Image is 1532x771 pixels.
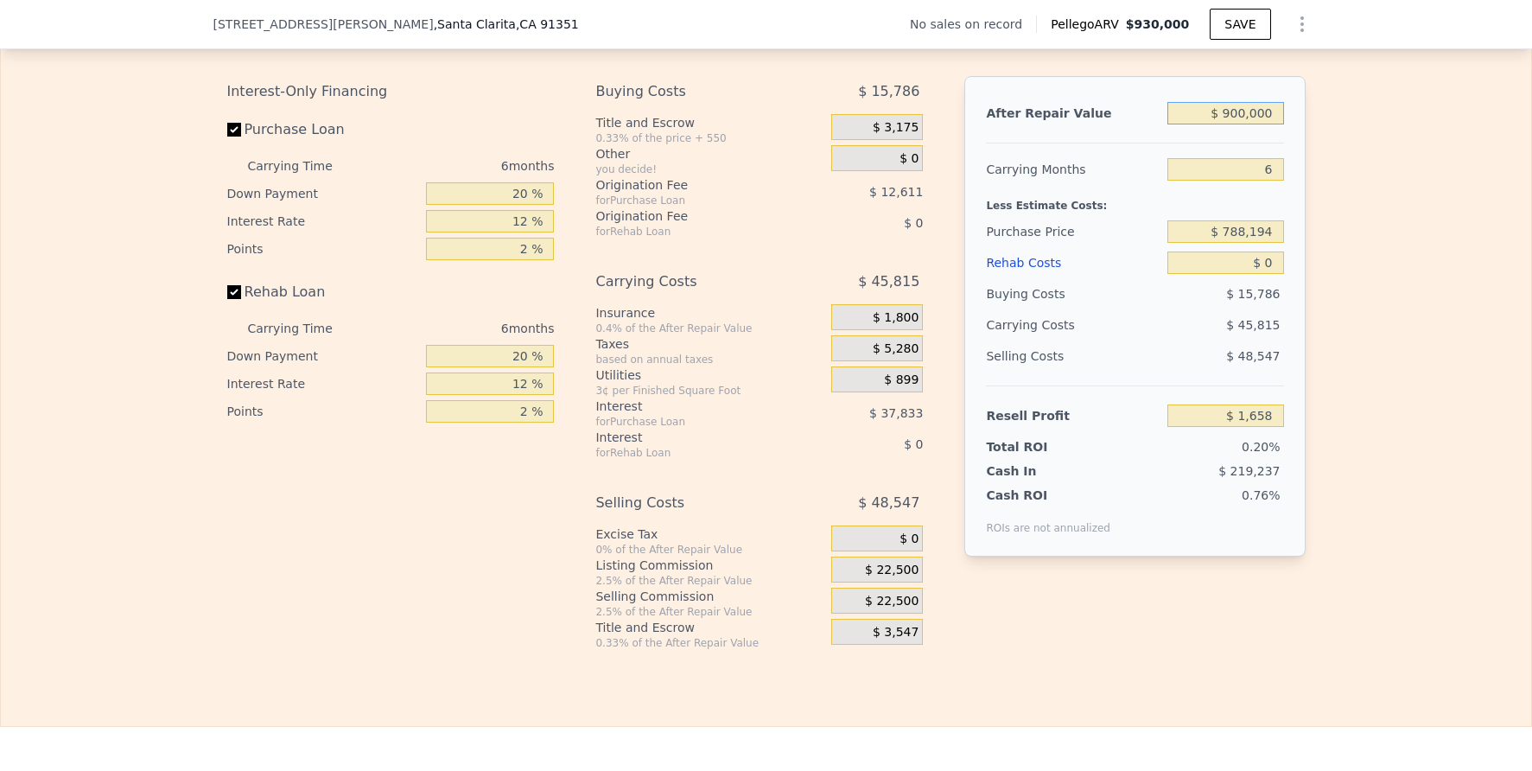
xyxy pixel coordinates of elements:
[899,151,919,167] span: $ 0
[1226,287,1280,301] span: $ 15,786
[227,76,555,107] div: Interest-Only Financing
[595,76,788,107] div: Buying Costs
[595,415,788,429] div: for Purchase Loan
[884,373,919,388] span: $ 899
[986,247,1160,278] div: Rehab Costs
[858,266,919,297] span: $ 45,815
[1226,349,1280,363] span: $ 48,547
[248,315,360,342] div: Carrying Time
[595,543,824,557] div: 0% of the After Repair Value
[595,207,788,225] div: Origination Fee
[367,315,555,342] div: 6 months
[595,335,824,353] div: Taxes
[986,438,1094,456] div: Total ROI
[1242,440,1280,454] span: 0.20%
[858,487,919,519] span: $ 48,547
[227,123,241,137] input: Purchase Loan
[986,462,1094,480] div: Cash In
[595,225,788,239] div: for Rehab Loan
[986,154,1160,185] div: Carrying Months
[869,185,923,199] span: $ 12,611
[1226,318,1280,332] span: $ 45,815
[595,487,788,519] div: Selling Costs
[986,278,1160,309] div: Buying Costs
[595,446,788,460] div: for Rehab Loan
[227,114,420,145] label: Purchase Loan
[595,266,788,297] div: Carrying Costs
[595,605,824,619] div: 2.5% of the After Repair Value
[899,532,919,547] span: $ 0
[595,194,788,207] div: for Purchase Loan
[869,406,923,420] span: $ 37,833
[1285,7,1319,41] button: Show Options
[986,185,1283,216] div: Less Estimate Costs:
[595,588,824,605] div: Selling Commission
[865,594,919,609] span: $ 22,500
[865,563,919,578] span: $ 22,500
[516,17,579,31] span: , CA 91351
[1126,17,1190,31] span: $930,000
[1210,9,1270,40] button: SAVE
[595,636,824,650] div: 0.33% of the After Repair Value
[986,216,1160,247] div: Purchase Price
[227,235,420,263] div: Points
[595,574,824,588] div: 2.5% of the After Repair Value
[595,384,824,398] div: 3¢ per Finished Square Foot
[904,437,923,451] span: $ 0
[1218,464,1280,478] span: $ 219,237
[595,619,824,636] div: Title and Escrow
[595,322,824,335] div: 0.4% of the After Repair Value
[595,131,824,145] div: 0.33% of the price + 550
[873,310,919,326] span: $ 1,800
[873,120,919,136] span: $ 3,175
[227,277,420,308] label: Rehab Loan
[227,398,420,425] div: Points
[227,180,420,207] div: Down Payment
[595,176,788,194] div: Origination Fee
[595,114,824,131] div: Title and Escrow
[873,341,919,357] span: $ 5,280
[910,16,1036,33] div: No sales on record
[986,309,1094,341] div: Carrying Costs
[1051,16,1126,33] span: Pellego ARV
[595,366,824,384] div: Utilities
[595,526,824,543] div: Excise Tax
[595,398,788,415] div: Interest
[986,400,1160,431] div: Resell Profit
[986,98,1160,129] div: After Repair Value
[904,216,923,230] span: $ 0
[213,16,434,33] span: [STREET_ADDRESS][PERSON_NAME]
[595,145,824,162] div: Other
[1242,488,1280,502] span: 0.76%
[595,162,824,176] div: you decide!
[873,625,919,640] span: $ 3,547
[858,76,919,107] span: $ 15,786
[595,353,824,366] div: based on annual taxes
[367,152,555,180] div: 6 months
[986,504,1110,535] div: ROIs are not annualized
[434,16,579,33] span: , Santa Clarita
[595,557,824,574] div: Listing Commission
[595,429,788,446] div: Interest
[227,285,241,299] input: Rehab Loan
[986,341,1160,372] div: Selling Costs
[227,207,420,235] div: Interest Rate
[595,304,824,322] div: Insurance
[227,370,420,398] div: Interest Rate
[227,342,420,370] div: Down Payment
[248,152,360,180] div: Carrying Time
[986,487,1110,504] div: Cash ROI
